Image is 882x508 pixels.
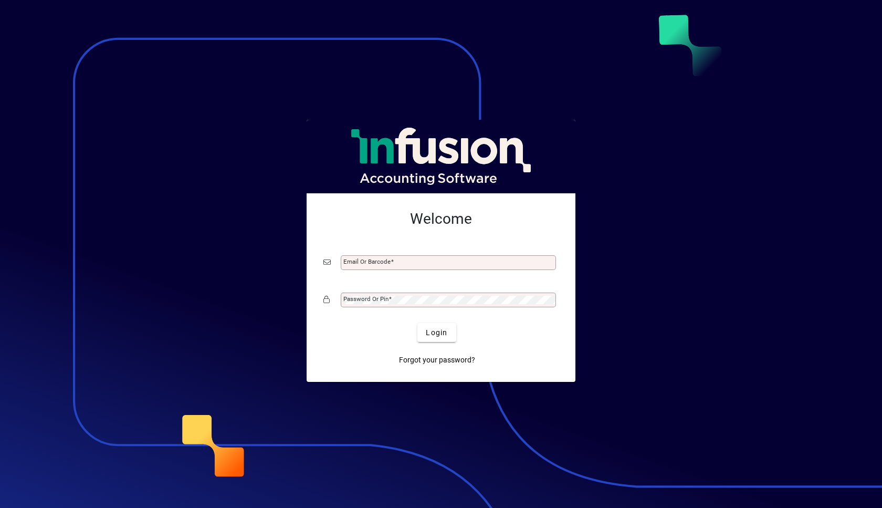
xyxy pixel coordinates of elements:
mat-label: Password or Pin [343,295,388,303]
h2: Welcome [323,210,559,228]
span: Login [426,327,447,338]
span: Forgot your password? [399,355,475,366]
mat-label: Email or Barcode [343,258,391,265]
button: Login [417,323,456,342]
a: Forgot your password? [395,350,479,369]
